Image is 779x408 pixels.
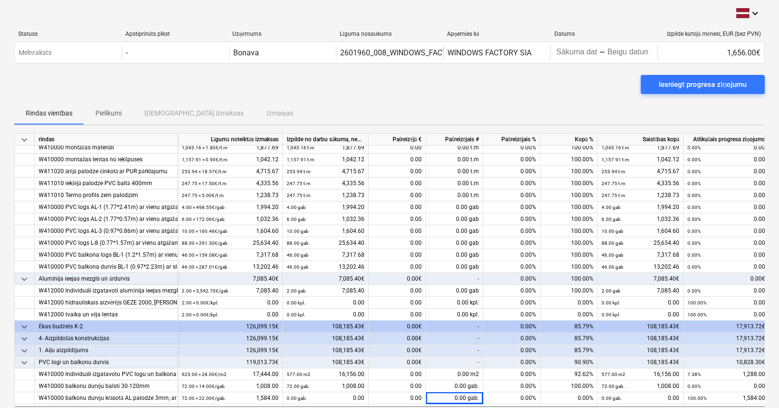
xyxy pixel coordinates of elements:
div: W410000 montažas lentas no iekšpuses [39,154,174,166]
div: 0.00€ [684,273,769,285]
div: 4,715.67 [287,166,364,178]
div: 0.00 [369,178,426,189]
div: 0.00 t.m [426,142,483,154]
div: 0.00 [687,213,765,225]
div: 0.00% [483,237,540,249]
div: 0.00 [369,285,426,297]
small: 4.00 gab [602,205,621,210]
div: 0.00 [369,309,426,321]
div: 0.00 [369,213,426,225]
div: 0.00 [369,392,426,404]
div: 85.79% [540,345,598,356]
span: keyboard_arrow_down [19,321,30,333]
small: 1,043.16 × 1.80€ / t.m [182,145,228,150]
small: 72.00 × 14.00€ / gab. [182,384,226,389]
span: keyboard_arrow_down [19,273,30,285]
div: 108,185.43€ [598,321,684,333]
div: 1. Aiļu aizpildījums [39,345,174,356]
small: 88.00 × 291.30€ / gab [182,241,228,246]
div: 1,604.60 [287,225,364,237]
div: 100.00% [540,273,598,285]
small: 1,043.16 t.m [602,145,629,150]
div: 2601960_008_WINDOWS_FACTORY_SIA_20250205_Ligums_PVC_Alum_stikl_konstr_razos_mont_T25_2karta_31.01... [340,48,776,57]
small: 253.94 t.m [287,169,311,174]
div: 0.00% [483,333,540,345]
div: 0.00 gab [426,285,483,297]
div: 100.00% [540,285,598,297]
div: - [426,273,483,285]
div: 0.00 [687,261,765,273]
div: 7,085.40€ [598,273,684,285]
div: 0.00% [483,356,540,368]
small: 6.00 × 172.06€ / gab [182,217,225,222]
div: 4- Aizpildošās konstrukcijas [39,333,174,345]
div: Uzņēmums [232,31,332,38]
div: 0.00 t.m [426,154,483,166]
div: 0.00 [602,392,679,404]
div: 1,604.60 [602,225,679,237]
div: 0.00 [687,285,765,297]
div: Atlikušais progresa ziņojums [684,134,769,146]
div: 7,085.40 [287,285,364,297]
div: Pašreizējā € [369,134,426,146]
small: 247.75 t.m [602,181,625,186]
div: WINDOWS FACTORY SIA [447,48,531,57]
div: 0.00 gab [426,201,483,213]
small: 2.00 gab [602,288,621,293]
div: 0.00 [687,201,765,213]
div: 0.00 [369,237,426,249]
div: 0.00% [483,392,540,404]
div: 0.00 [369,380,426,392]
small: 46.00 gab [602,252,623,258]
div: - [426,333,483,345]
div: 0.00€ [369,356,426,368]
small: 46.00 × 287.01€ / gab [182,264,228,270]
small: 0.00% [687,229,701,234]
div: 0.00 gab [426,249,483,261]
small: 0.00 kpl. [602,300,620,305]
small: 10.00 gab [602,229,623,234]
div: W410000 montāžas materiāli [39,142,174,154]
div: 100.00% [540,225,598,237]
div: 0.00 [687,297,765,309]
div: 0.00 [687,154,765,166]
div: Datums [554,31,654,37]
div: 100.00% [540,213,598,225]
small: 0.00 gab. [287,396,307,401]
div: 0.00 [687,189,765,201]
div: 100.00% [540,178,598,189]
div: 119,013.73€ [178,356,283,368]
div: 0.00 [369,368,426,380]
small: 1,157.91 t.m [287,157,314,162]
div: 16,156.00 [602,368,679,380]
div: 0.00 gab [426,237,483,249]
div: 1,994.20 [287,201,364,213]
small: 247.75 t.m [287,181,311,186]
div: 100.00% [540,189,598,201]
div: - [426,345,483,356]
div: 1,656.00€ [657,45,764,60]
div: 126,099.15€ [178,321,283,333]
div: 7,085.40€ [178,273,283,285]
div: 0.00% [483,321,540,333]
div: 0.00% [483,345,540,356]
div: 0.00% [483,368,540,380]
div: W411010 Termo profils zem palodzēm [39,189,174,201]
div: 0.00% [483,297,540,309]
div: 0.00% [540,392,598,404]
div: 0.00% [483,201,540,213]
small: 0.00% [687,145,701,150]
div: 100.00% [540,142,598,154]
div: - [426,321,483,333]
div: - [126,48,128,57]
span: keyboard_arrow_down [19,357,30,368]
small: 10.00 gab [287,229,309,234]
div: 0.00 t.m [426,178,483,189]
small: 0.00 kpl. [287,312,305,317]
small: 2.00 × 0.00€ / kpl. [182,312,218,317]
div: Līgumā noteiktās izmaksas [178,134,283,146]
div: 1,288.00 [687,368,765,380]
div: 0.00% [483,249,540,261]
div: 0.00 gab. [426,392,483,404]
div: 1,042.12 [602,154,679,166]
